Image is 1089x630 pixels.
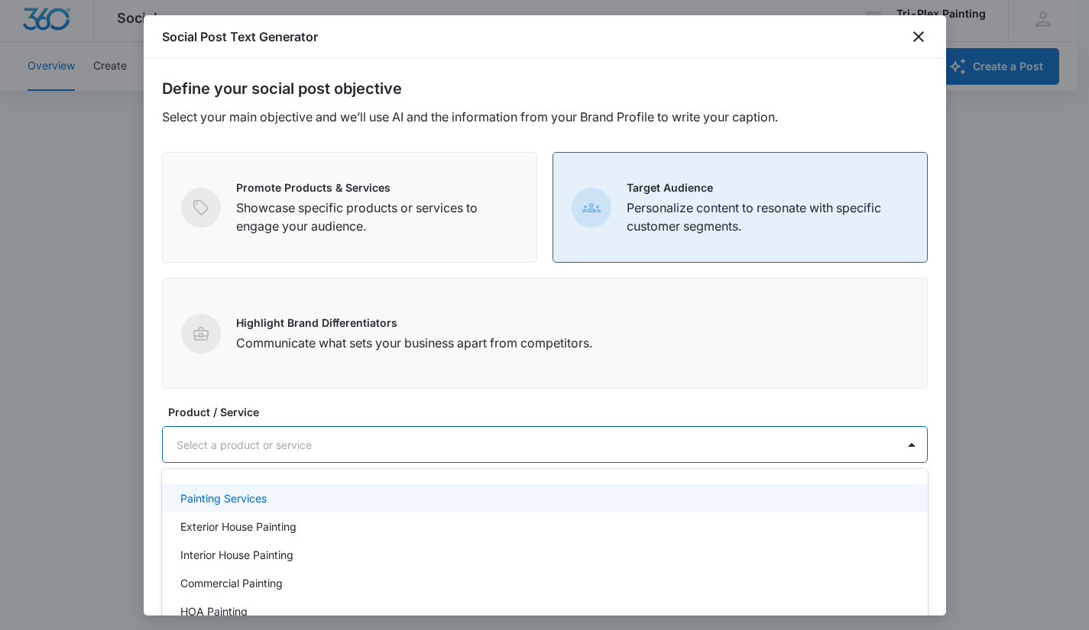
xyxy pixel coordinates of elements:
p: HOA Painting [180,603,248,619]
h1: Social Post Text Generator [162,27,318,46]
p: Target Audience [627,179,909,195]
button: close [909,27,928,46]
label: Product / Service [168,404,934,420]
p: Interior House Painting [180,547,293,563]
p: Highlight Brand Differentiators [236,315,592,331]
p: Exterior House Painting [180,519,297,535]
p: Personalize content to resonate with specific customer segments. [627,199,909,235]
p: Painting Services [180,490,267,506]
p: Showcase specific products or services to engage your audience. [236,199,518,235]
p: Promote Products & Services [236,179,518,195]
p: Communicate what sets your business apart from competitors. [236,334,592,352]
p: Commercial Painting [180,575,283,591]
p: Select your main objective and we’ll use AI and the information from your Brand Profile to write ... [162,108,928,126]
h2: Define your social post objective [162,77,928,100]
